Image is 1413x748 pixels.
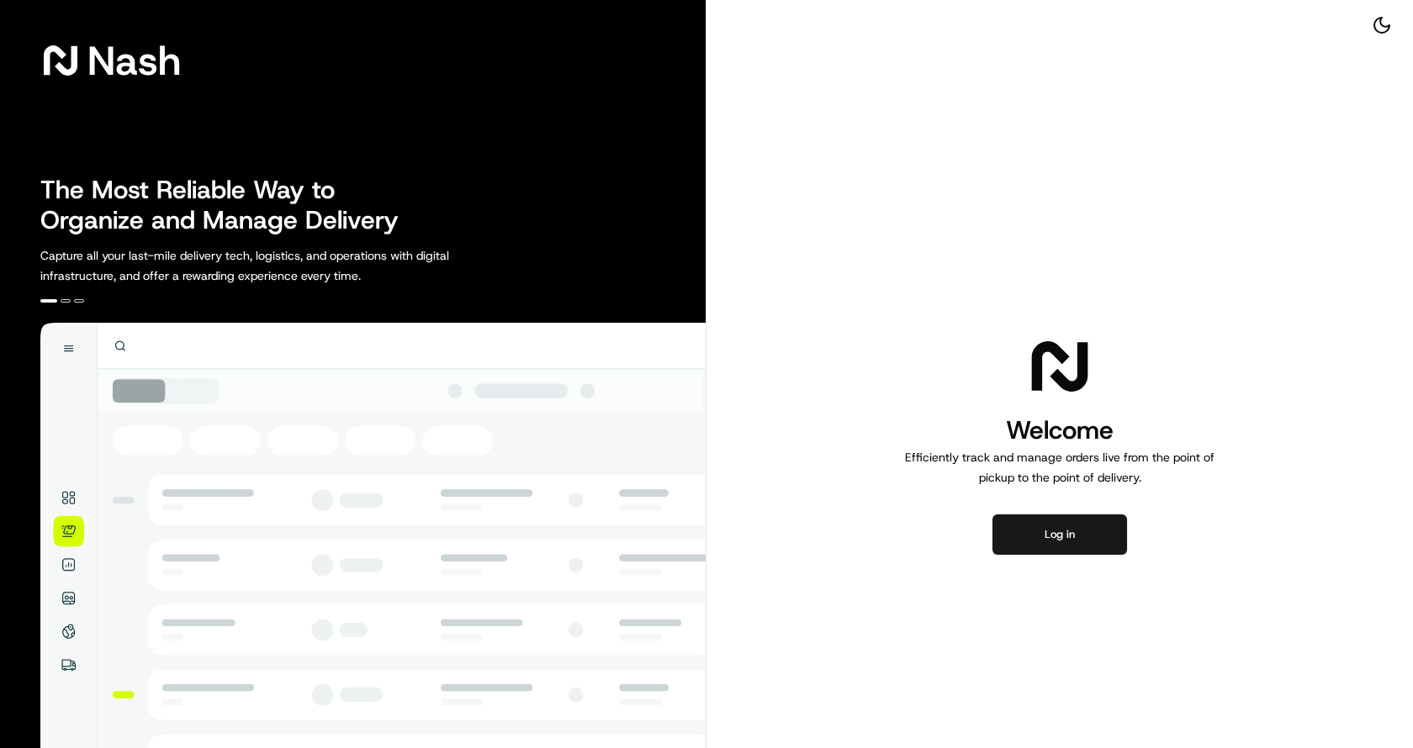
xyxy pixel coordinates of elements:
[40,245,525,286] p: Capture all your last-mile delivery tech, logistics, and operations with digital infrastructure, ...
[898,414,1221,447] h1: Welcome
[898,447,1221,487] p: Efficiently track and manage orders live from the point of pickup to the point of delivery.
[40,175,417,235] h2: The Most Reliable Way to Organize and Manage Delivery
[87,44,181,77] span: Nash
[992,514,1127,555] button: Log in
